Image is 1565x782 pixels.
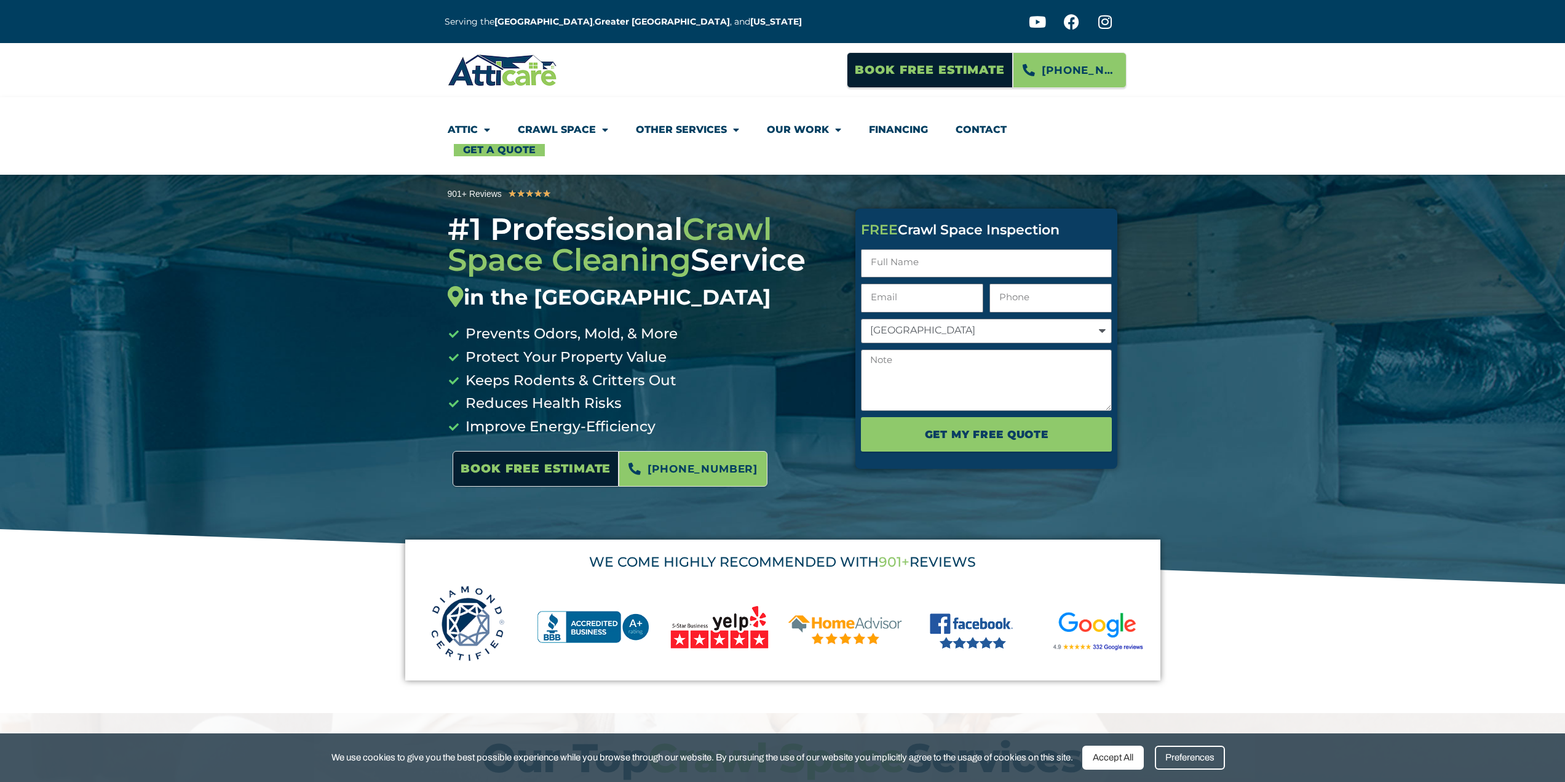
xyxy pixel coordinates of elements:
div: Accept All [1082,746,1144,770]
span: We use cookies to give you the best possible experience while you browse through our website. By ... [331,750,1073,765]
span: Get My FREE Quote [925,424,1048,445]
h3: #1 Professional Service [448,214,838,310]
a: [US_STATE] [750,16,802,27]
nav: Menu [448,116,1118,156]
div: Preferences [1155,746,1225,770]
a: Financing [869,116,928,144]
i: ★ [534,186,542,202]
span: FREE [861,221,898,238]
div: Crawl Space Inspection [861,223,1112,237]
a: Greater [GEOGRAPHIC_DATA] [595,16,730,27]
div: in the [GEOGRAPHIC_DATA] [448,285,838,310]
span: 901+ [879,554,909,570]
span: Keeps Rodents & Critters Out [462,369,676,393]
a: [PHONE_NUMBER] [1013,52,1127,88]
div: WE COME HIGHLY RECOMMENDED WITH REVIEWS [421,556,1144,569]
button: Get My FREE Quote [861,417,1112,452]
div: 5/5 [508,186,551,202]
span: Prevents Odors, Mold, & More [462,322,678,346]
p: Serving the , , and [445,15,811,29]
i: ★ [517,186,525,202]
a: Get A Quote [454,144,545,156]
input: Email [861,284,983,313]
span: Book Free Estimate [461,457,611,481]
a: Other Services [636,116,739,144]
div: 901+ Reviews [448,187,502,201]
span: Improve Energy-Efficiency [462,415,656,439]
span: Book Free Estimate [855,58,1005,82]
i: ★ [508,186,517,202]
a: [PHONE_NUMBER] [619,451,767,487]
i: ★ [542,186,551,202]
span: Protect Your Property Value [462,346,667,369]
span: [PHONE_NUMBER] [1042,60,1117,81]
a: Contact [956,116,1007,144]
input: Full Name [861,249,1112,278]
a: Our Work [767,116,841,144]
a: [GEOGRAPHIC_DATA] [494,16,593,27]
a: Book Free Estimate [847,52,1013,88]
span: Reduces Health Risks [462,392,622,415]
span: Crawl Space Cleaning [448,210,772,279]
a: Crawl Space [518,116,608,144]
a: Book Free Estimate [453,451,619,487]
i: ★ [525,186,534,202]
input: Only numbers and phone characters (#, -, *, etc) are accepted. [989,284,1112,313]
span: [PHONE_NUMBER] [648,458,758,479]
a: Attic [448,116,490,144]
